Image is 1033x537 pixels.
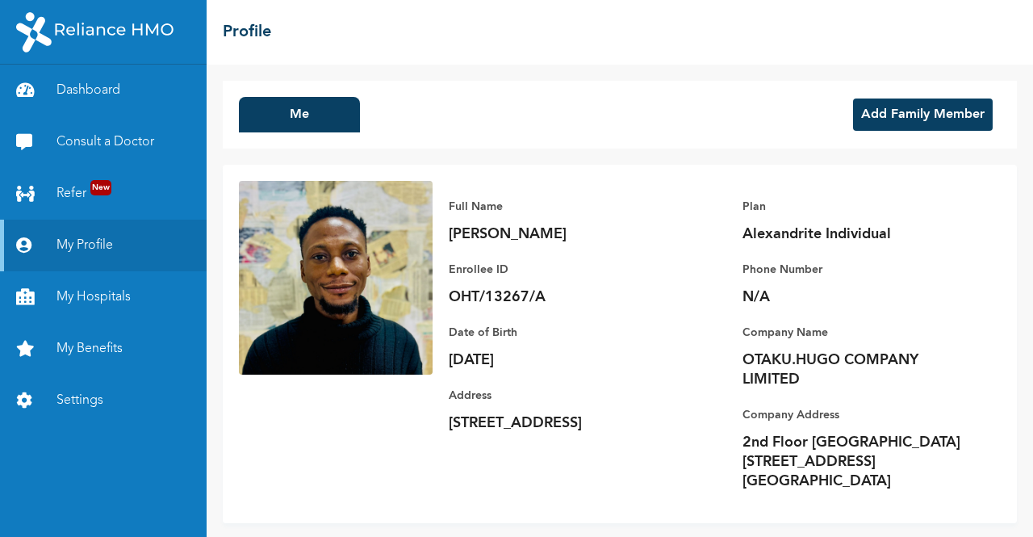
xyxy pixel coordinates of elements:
[449,197,675,216] p: Full Name
[449,260,675,279] p: Enrollee ID
[742,197,968,216] p: Plan
[223,20,271,44] h2: Profile
[449,287,675,307] p: OHT/13267/A
[742,405,968,425] p: Company Address
[853,99,993,131] button: Add Family Member
[239,181,433,375] img: Enrollee
[449,386,675,405] p: Address
[742,224,968,244] p: Alexandrite Individual
[449,323,675,342] p: Date of Birth
[742,350,968,389] p: OTAKU.HUGO COMPANY LIMITED
[742,287,968,307] p: N/A
[742,323,968,342] p: Company Name
[449,224,675,244] p: [PERSON_NAME]
[449,413,675,433] p: [STREET_ADDRESS]
[742,433,968,491] p: 2nd Floor [GEOGRAPHIC_DATA][STREET_ADDRESS][GEOGRAPHIC_DATA]
[449,350,675,370] p: [DATE]
[742,260,968,279] p: Phone Number
[16,12,174,52] img: RelianceHMO's Logo
[90,180,111,195] span: New
[239,97,360,132] button: Me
